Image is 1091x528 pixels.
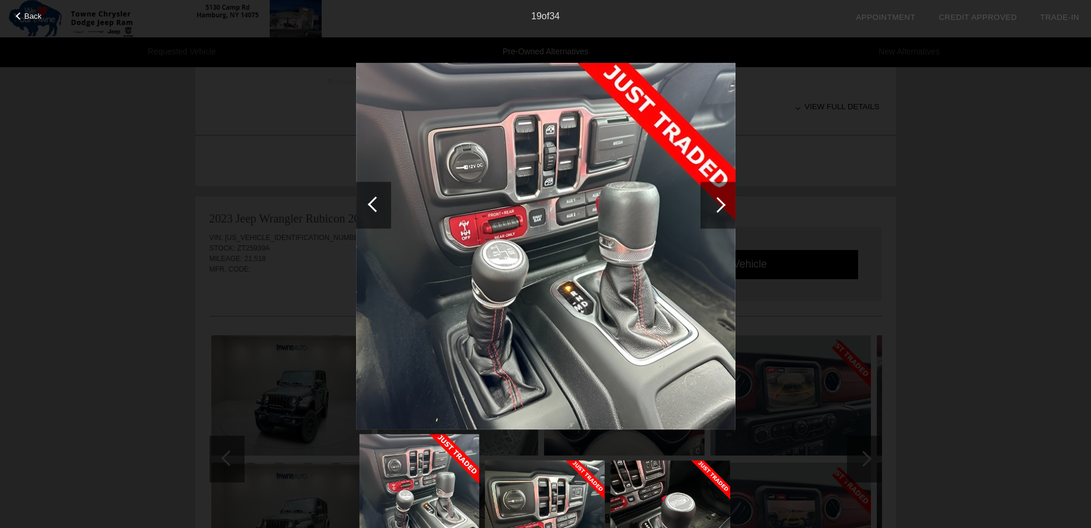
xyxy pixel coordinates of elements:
a: Credit Approved [939,13,1017,22]
a: Trade-In [1040,13,1079,22]
span: Back [25,12,42,20]
span: 19 [531,11,542,21]
img: b9472939933c5f8eeb269ab2d874abd5.jpg [356,62,736,430]
a: Appointment [856,13,915,22]
span: 34 [549,11,560,21]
